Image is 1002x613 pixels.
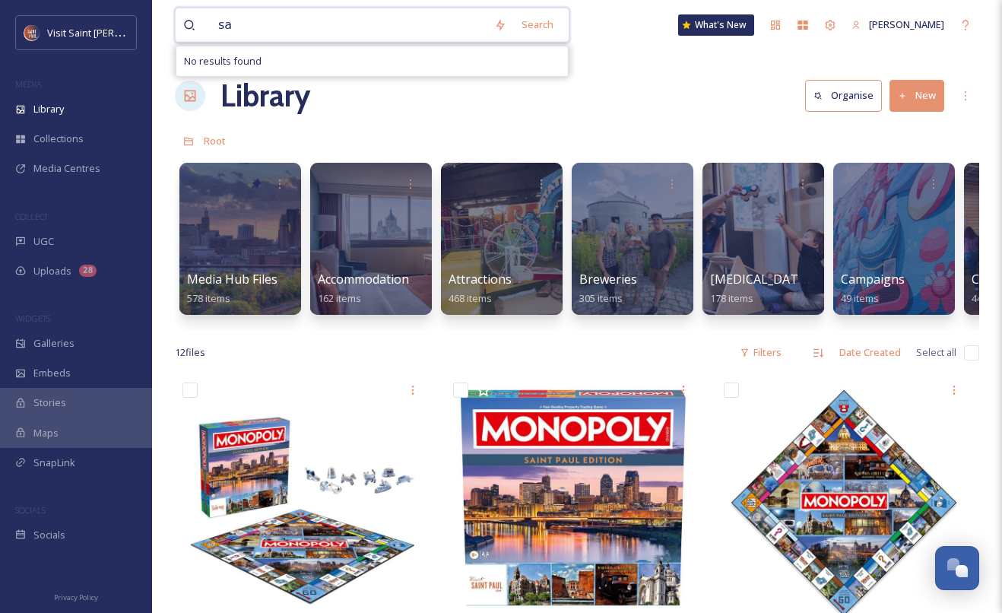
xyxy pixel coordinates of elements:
span: Attractions [449,271,512,287]
span: COLLECT [15,211,48,222]
a: Campaigns49 items [841,272,905,305]
div: 28 [79,265,97,277]
a: What's New [678,14,754,36]
span: No results found [184,54,262,68]
span: Campaigns [841,271,905,287]
a: Privacy Policy [54,587,98,605]
span: 468 items [449,291,492,305]
a: Organise [805,80,889,111]
span: Library [33,102,64,116]
span: [MEDICAL_DATA] Content [710,271,859,287]
span: 578 items [187,291,230,305]
span: 178 items [710,291,753,305]
span: Accommodation [318,271,409,287]
span: WIDGETS [15,313,50,324]
a: Root [204,132,226,150]
a: Attractions468 items [449,272,512,305]
span: Privacy Policy [54,592,98,602]
span: 305 items [579,291,623,305]
span: Root [204,134,226,148]
span: Visit Saint [PERSON_NAME] [47,25,169,40]
span: Collections [33,132,84,146]
span: Select all [916,345,956,360]
span: Stories [33,395,66,410]
img: Visit%20Saint%20Paul%20Updated%20Profile%20Image.jpg [24,25,40,40]
div: Search [514,10,561,40]
span: MEDIA [15,78,42,90]
div: Date Created [832,338,908,367]
a: Breweries305 items [579,272,637,305]
span: Galleries [33,336,75,351]
button: Organise [805,80,882,111]
span: SOCIALS [15,504,46,516]
a: Library [220,73,310,119]
a: Media Hub Files578 items [187,272,277,305]
button: Open Chat [935,546,979,590]
span: 162 items [318,291,361,305]
span: Media Hub Files [187,271,277,287]
span: 49 items [841,291,879,305]
span: Breweries [579,271,637,287]
div: Filters [732,338,789,367]
a: [PERSON_NAME] [844,10,952,40]
span: Uploads [33,264,71,278]
span: UGC [33,234,54,249]
span: 12 file s [175,345,205,360]
span: Maps [33,426,59,440]
span: SnapLink [33,456,75,470]
span: Embeds [33,366,71,380]
input: Search your library [211,8,487,42]
span: Socials [33,528,65,542]
a: [MEDICAL_DATA] Content178 items [710,272,859,305]
span: Media Centres [33,161,100,176]
button: New [889,80,944,111]
a: Accommodation162 items [318,272,409,305]
span: [PERSON_NAME] [869,17,944,31]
